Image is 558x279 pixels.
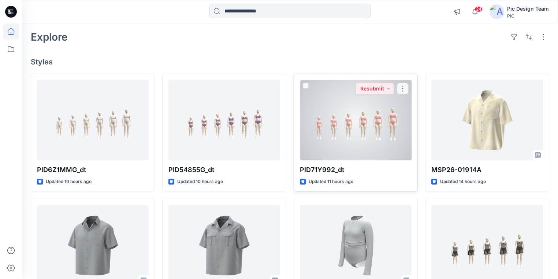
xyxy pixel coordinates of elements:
[37,80,149,160] a: PID6Z1MMG_dt
[300,80,412,160] a: PID71Y992_dt
[490,4,504,19] img: avatar
[507,4,549,13] div: Pic Design Team
[431,80,543,160] a: MSP26-01914A
[168,165,280,175] p: PID54855G_dt
[300,165,412,175] p: PID71Y992_dt
[31,31,68,43] h2: Explore
[177,178,223,186] p: Updated 10 hours ago
[431,165,543,175] p: MSP26-01914A
[440,178,486,186] p: Updated 14 hours ago
[168,80,280,160] a: PID54855G_dt
[507,13,549,19] div: PIC
[46,178,92,186] p: Updated 10 hours ago
[309,178,353,186] p: Updated 11 hours ago
[37,165,149,175] p: PID6Z1MMG_dt
[31,57,549,66] h4: Styles
[475,6,483,12] span: 24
